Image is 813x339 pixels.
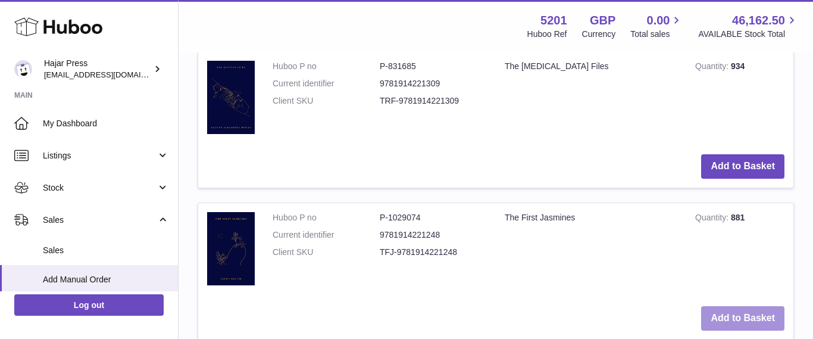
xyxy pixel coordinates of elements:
div: Currency [582,29,616,40]
span: Sales [43,214,157,226]
span: 0.00 [647,13,670,29]
button: Add to Basket [701,306,784,331]
span: Total sales [630,29,683,40]
dd: TFJ-9781914221248 [380,247,487,258]
span: Sales [43,245,169,256]
span: Listings [43,150,157,161]
td: 881 [686,203,793,297]
dt: Huboo P no [273,61,380,72]
span: Stock [43,182,157,194]
strong: GBP [590,13,615,29]
a: Log out [14,294,164,316]
div: Hajar Press [44,58,151,80]
span: AVAILABLE Stock Total [698,29,799,40]
button: Add to Basket [701,154,784,179]
img: The First Jasmines [207,212,255,285]
strong: 5201 [540,13,567,29]
dd: 9781914221248 [380,229,487,241]
td: 934 [686,52,793,146]
dt: Current identifier [273,229,380,241]
a: 0.00 Total sales [630,13,683,40]
dt: Huboo P no [273,212,380,223]
span: My Dashboard [43,118,169,129]
dd: P-831685 [380,61,487,72]
dt: Client SKU [273,247,380,258]
strong: Quantity [695,61,731,74]
dt: Client SKU [273,95,380,107]
dt: Current identifier [273,78,380,89]
div: Huboo Ref [527,29,567,40]
dd: P-1029074 [380,212,487,223]
dd: TRF-9781914221309 [380,95,487,107]
span: 46,162.50 [732,13,785,29]
strong: Quantity [695,213,731,225]
img: editorial@hajarpress.com [14,60,32,78]
td: The First Jasmines [496,203,686,297]
img: The Rupture Files [207,61,255,134]
td: The [MEDICAL_DATA] Files [496,52,686,146]
span: [EMAIL_ADDRESS][DOMAIN_NAME] [44,70,175,79]
a: 46,162.50 AVAILABLE Stock Total [698,13,799,40]
span: Add Manual Order [43,274,169,285]
dd: 9781914221309 [380,78,487,89]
